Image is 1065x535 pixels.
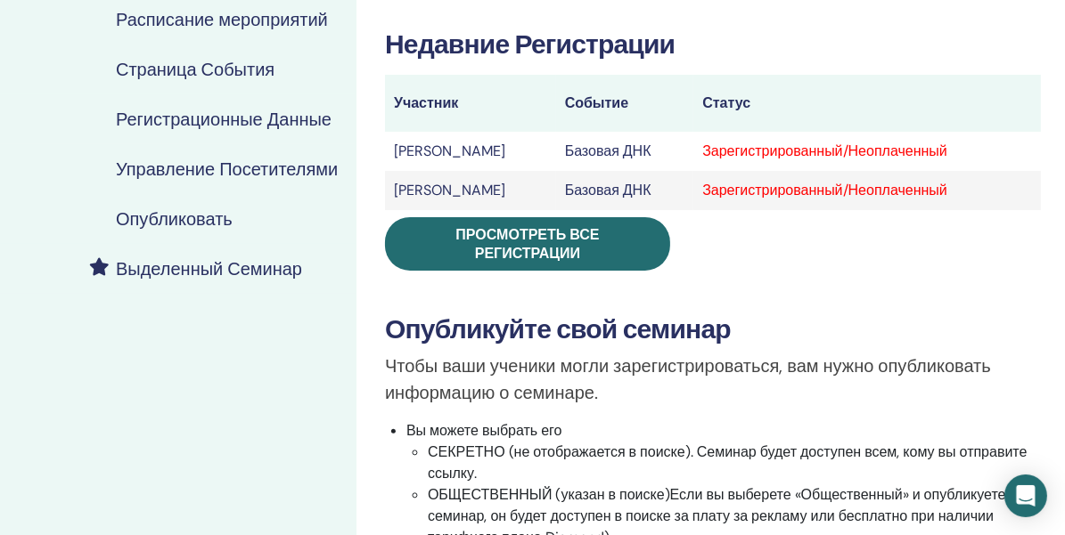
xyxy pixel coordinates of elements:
[116,158,338,181] ya-tr-span: Управление Посетителями
[394,142,505,160] ya-tr-span: [PERSON_NAME]
[428,485,670,504] ya-tr-span: ОБЩЕСТВЕННЫЙ (указан в поиске)
[385,354,991,404] ya-tr-span: Чтобы ваши ученики могли зарегистрироваться, вам нужно опубликовать информацию о семинаре.
[556,171,694,210] td: Базовая ДНК
[406,421,562,440] ya-tr-span: Вы можете выбрать его
[116,58,274,81] ya-tr-span: Страница События
[565,93,628,112] ya-tr-span: Событие
[116,108,332,131] ya-tr-span: Регистрационные Данные
[116,207,233,231] ya-tr-span: Опубликовать
[394,93,458,112] ya-tr-span: Участник
[116,8,328,31] ya-tr-span: Расписание мероприятий
[455,225,599,263] ya-tr-span: Просмотреть все регистрации
[1004,474,1047,517] div: Откройте Интерком-Мессенджер
[702,93,750,112] ya-tr-span: Статус
[385,217,670,271] a: Просмотреть все регистрации
[702,142,947,160] ya-tr-span: Зарегистрированный/Неоплаченный
[556,132,694,171] td: Базовая ДНК
[394,181,505,199] ya-tr-span: [PERSON_NAME]
[116,257,302,280] ya-tr-span: Выделенный Семинар
[702,180,1032,201] div: Зарегистрированный/Неоплаченный
[385,27,675,61] ya-tr-span: Недавние Регистрации
[385,312,731,346] ya-tr-span: Опубликуйте свой семинар
[428,442,1028,482] ya-tr-span: СЕКРЕТНО (не отображается в поиске). Семинар будет доступен всем, кому вы отправите ссылку.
